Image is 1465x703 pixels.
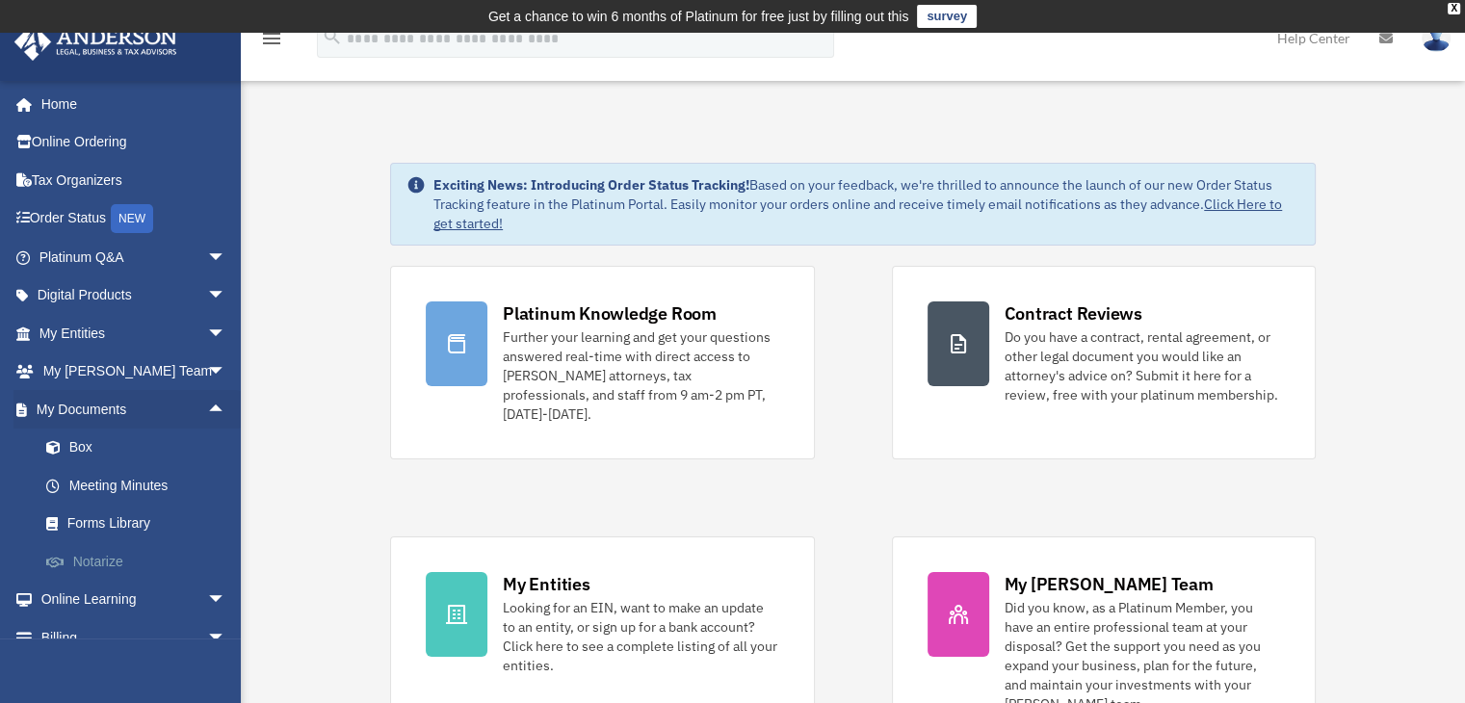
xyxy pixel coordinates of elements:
[13,238,255,276] a: Platinum Q&Aarrow_drop_down
[1005,301,1142,325] div: Contract Reviews
[260,34,283,50] a: menu
[433,176,749,194] strong: Exciting News: Introducing Order Status Tracking!
[13,352,255,391] a: My [PERSON_NAME] Teamarrow_drop_down
[260,27,283,50] i: menu
[13,314,255,352] a: My Entitiesarrow_drop_down
[13,161,255,199] a: Tax Organizers
[503,327,778,424] div: Further your learning and get your questions answered real-time with direct access to [PERSON_NAM...
[13,390,255,429] a: My Documentsarrow_drop_up
[503,301,717,325] div: Platinum Knowledge Room
[1422,24,1451,52] img: User Pic
[1005,572,1214,596] div: My [PERSON_NAME] Team
[9,23,183,61] img: Anderson Advisors Platinum Portal
[207,276,246,316] span: arrow_drop_down
[13,581,255,619] a: Online Learningarrow_drop_down
[27,542,255,581] a: Notarize
[207,581,246,620] span: arrow_drop_down
[322,26,343,47] i: search
[503,572,589,596] div: My Entities
[433,195,1282,232] a: Click Here to get started!
[13,199,255,239] a: Order StatusNEW
[111,204,153,233] div: NEW
[433,175,1299,233] div: Based on your feedback, we're thrilled to announce the launch of our new Order Status Tracking fe...
[207,238,246,277] span: arrow_drop_down
[503,598,778,675] div: Looking for an EIN, want to make an update to an entity, or sign up for a bank account? Click her...
[13,85,246,123] a: Home
[488,5,909,28] div: Get a chance to win 6 months of Platinum for free just by filling out this
[892,266,1316,459] a: Contract Reviews Do you have a contract, rental agreement, or other legal document you would like...
[27,466,255,505] a: Meeting Minutes
[13,618,255,657] a: Billingarrow_drop_down
[27,505,255,543] a: Forms Library
[917,5,977,28] a: survey
[390,266,814,459] a: Platinum Knowledge Room Further your learning and get your questions answered real-time with dire...
[207,352,246,392] span: arrow_drop_down
[207,314,246,353] span: arrow_drop_down
[13,276,255,315] a: Digital Productsarrow_drop_down
[27,429,255,467] a: Box
[207,390,246,430] span: arrow_drop_up
[13,123,255,162] a: Online Ordering
[207,618,246,658] span: arrow_drop_down
[1005,327,1280,404] div: Do you have a contract, rental agreement, or other legal document you would like an attorney's ad...
[1448,3,1460,14] div: close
